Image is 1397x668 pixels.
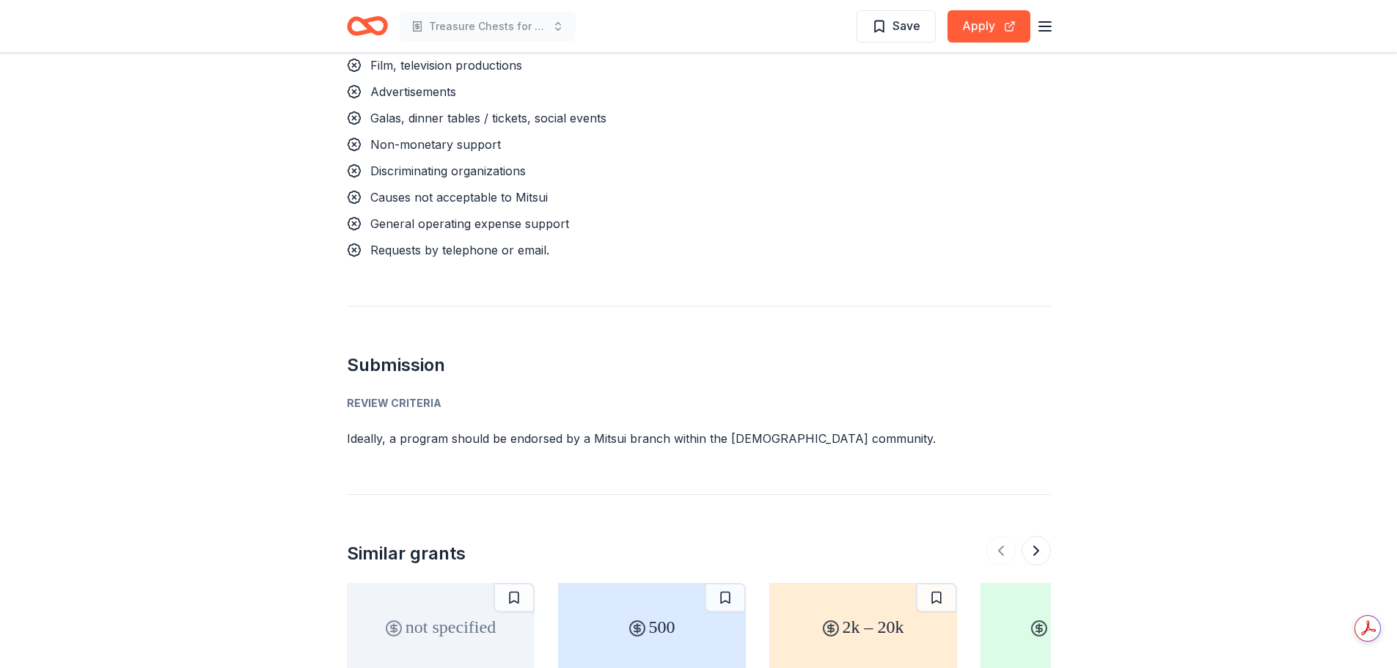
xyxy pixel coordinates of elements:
[347,394,1051,412] div: Review Criteria
[892,16,920,35] span: Save
[347,430,1051,447] p: Ideally, a program should be endorsed by a Mitsui branch within the [DEMOGRAPHIC_DATA] community.
[947,10,1030,43] button: Apply
[370,111,606,125] span: Galas, dinner tables / tickets, social events
[370,190,548,205] span: Causes not acceptable to Mitsui
[370,58,522,73] span: Film, television productions
[347,9,388,43] a: Home
[370,243,549,257] span: Requests by telephone or email.
[429,18,546,35] span: Treasure Chests for Kids and Teens with [MEDICAL_DATA]
[347,353,1051,377] h2: Submission
[857,10,936,43] button: Save
[370,164,526,178] span: Discriminating organizations
[370,137,501,152] span: Non-monetary support
[370,84,456,99] span: Advertisements
[370,216,569,231] span: General operating expense support
[400,12,576,41] button: Treasure Chests for Kids and Teens with [MEDICAL_DATA]
[347,542,466,565] div: Similar grants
